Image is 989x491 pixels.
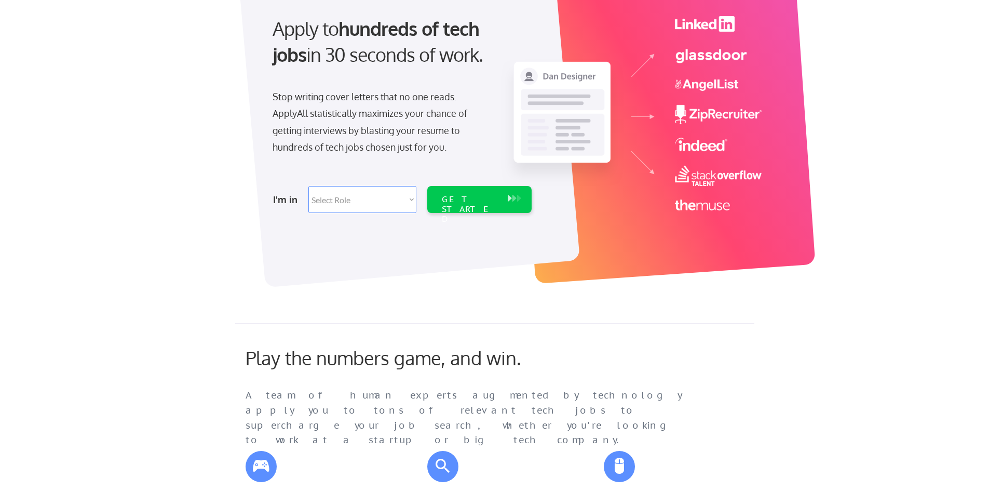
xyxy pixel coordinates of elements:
div: Apply to in 30 seconds of work. [273,16,527,68]
div: Stop writing cover letters that no one reads. ApplyAll statistically maximizes your chance of get... [273,88,486,156]
div: GET STARTED [442,194,497,224]
div: I'm in [273,191,302,208]
strong: hundreds of tech jobs [273,17,484,66]
div: A team of human experts augmented by technology apply you to tons of relevant tech jobs to superc... [246,388,702,448]
div: Play the numbers game, and win. [246,347,567,369]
